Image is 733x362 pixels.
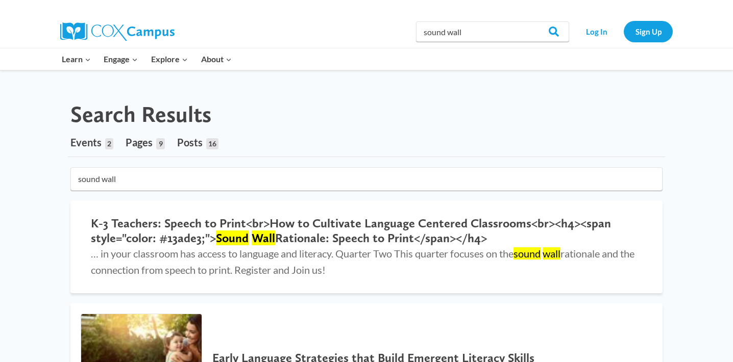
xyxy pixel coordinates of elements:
span: Learn [62,53,91,66]
span: Posts [177,136,203,148]
span: Events [70,136,102,148]
a: K-3 Teachers: Speech to Print<br>How to Cultivate Language Centered Classrooms<br><h4><span style... [70,201,663,294]
input: Search Cox Campus [416,21,569,42]
h1: Search Results [70,101,211,128]
nav: Primary Navigation [55,48,238,70]
span: 9 [156,138,164,149]
span: About [201,53,232,66]
a: Log In [574,21,619,42]
input: Search for... [70,167,663,191]
img: Cox Campus [60,22,175,41]
span: 2 [105,138,113,149]
span: Explore [151,53,188,66]
nav: Secondary Navigation [574,21,673,42]
mark: Wall [252,230,275,245]
mark: sound [514,247,541,260]
span: Pages [126,136,153,148]
a: Posts16 [177,128,218,157]
a: Pages9 [126,128,164,157]
span: … in your classroom has access to language and literacy. Quarter Two This quarter focuses on the ... [91,247,634,276]
mark: wall [543,247,560,260]
span: 16 [206,138,218,149]
mark: Sound [216,230,249,245]
span: Engage [104,53,138,66]
h2: K-3 Teachers: Speech to Print<br>How to Cultivate Language Centered Classrooms<br><h4><span style... [91,216,642,246]
a: Sign Up [624,21,673,42]
a: Events2 [70,128,113,157]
